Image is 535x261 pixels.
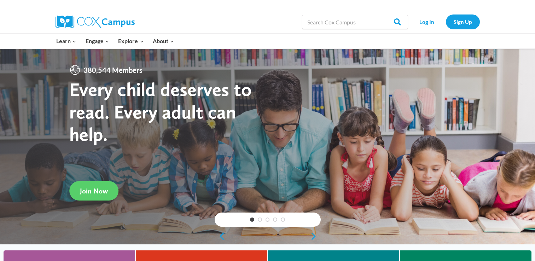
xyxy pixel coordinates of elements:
nav: Primary Navigation [52,34,179,48]
span: Engage [86,36,109,46]
a: 4 [273,217,277,222]
span: Explore [118,36,144,46]
a: Join Now [69,181,118,201]
a: Sign Up [446,14,480,29]
img: Cox Campus [56,16,135,28]
input: Search Cox Campus [302,15,408,29]
strong: Every child deserves to read. Every adult can help. [69,78,252,145]
nav: Secondary Navigation [412,14,480,29]
a: next [310,232,321,240]
a: 2 [258,217,262,222]
a: 3 [266,217,270,222]
div: content slider buttons [215,229,321,243]
span: Join Now [80,187,108,195]
span: Learn [56,36,76,46]
a: 1 [250,217,254,222]
span: About [153,36,174,46]
a: previous [215,232,225,240]
span: 380,544 Members [81,64,145,76]
a: 5 [281,217,285,222]
a: Log In [412,14,442,29]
